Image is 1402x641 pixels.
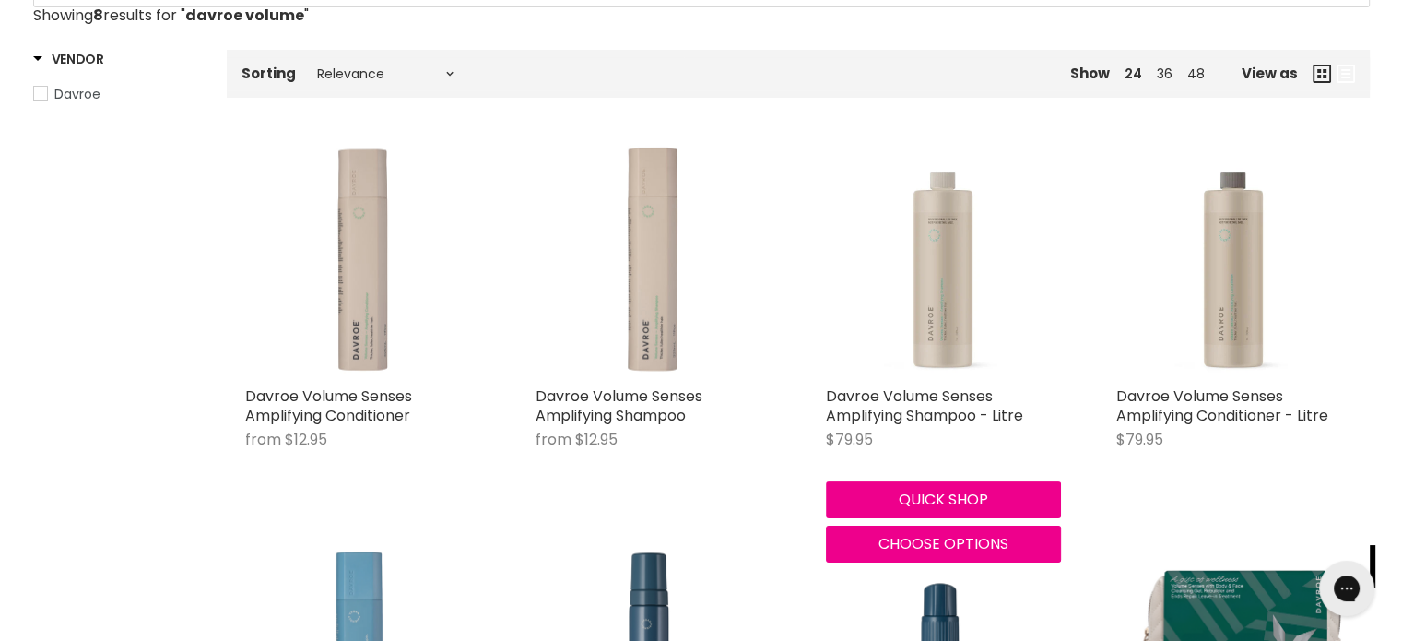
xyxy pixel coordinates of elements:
[878,533,1008,554] span: Choose options
[33,7,1370,24] p: Showing results for " "
[826,429,873,450] span: $79.95
[826,526,1061,563] button: Choose options
[242,65,296,81] label: Sorting
[1157,65,1172,83] a: 36
[1242,65,1298,81] span: View as
[826,481,1061,518] button: Quick shop
[1116,142,1351,377] img: Davroe Volume Senses Amplifying Conditioner - Litre
[1070,64,1110,83] span: Show
[1310,554,1384,623] iframe: Gorgias live chat messenger
[1125,65,1142,83] a: 24
[33,84,204,104] a: Davroe
[1116,429,1163,450] span: $79.95
[536,386,702,426] a: Davroe Volume Senses Amplifying Shampoo
[826,142,1061,377] img: Davroe Volume Senses Amplifying Shampoo - Litre
[536,429,571,450] span: from
[1187,65,1205,83] a: 48
[1116,386,1328,426] a: Davroe Volume Senses Amplifying Conditioner - Litre
[185,5,304,26] strong: davroe volume
[285,429,327,450] span: $12.95
[536,142,771,377] img: Davroe Volume Senses Amplifying Shampoo
[245,429,281,450] span: from
[93,5,103,26] strong: 8
[33,50,104,68] h3: Vendor
[54,85,100,103] span: Davroe
[826,386,1023,426] a: Davroe Volume Senses Amplifying Shampoo - Litre
[245,386,412,426] a: Davroe Volume Senses Amplifying Conditioner
[575,429,618,450] span: $12.95
[245,142,480,377] img: Davroe Volume Senses Amplifying Conditioner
